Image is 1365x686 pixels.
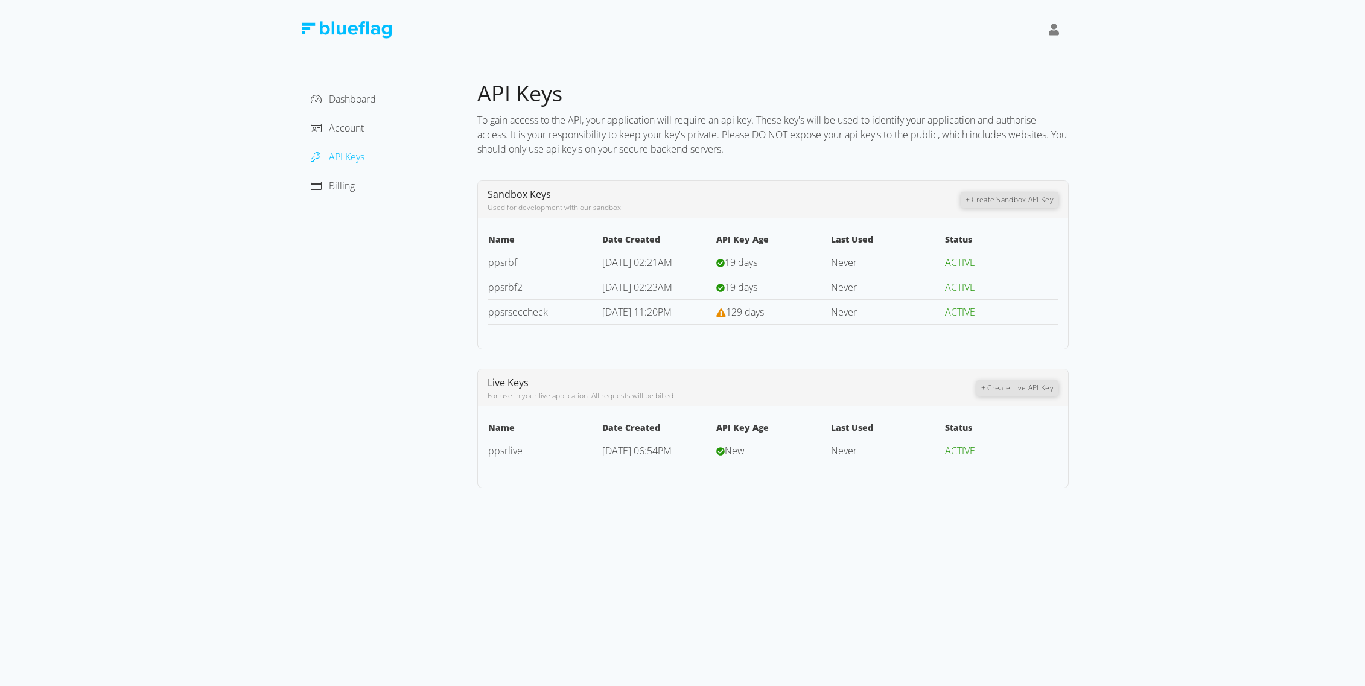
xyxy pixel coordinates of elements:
[311,121,364,135] a: Account
[944,232,1058,250] th: Status
[311,150,364,164] a: API Keys
[725,444,745,457] span: New
[602,421,716,439] th: Date Created
[602,232,716,250] th: Date Created
[716,232,830,250] th: API Key Age
[488,376,529,389] span: Live Keys
[329,92,376,106] span: Dashboard
[488,202,961,213] div: Used for development with our sandbox.
[716,421,830,439] th: API Key Age
[944,421,1058,439] th: Status
[830,421,944,439] th: Last Used
[488,305,548,319] a: ppsrseccheck
[602,305,672,319] span: [DATE] 11:20PM
[945,256,975,269] span: ACTIVE
[831,305,857,319] span: Never
[488,256,517,269] a: ppsrbf
[477,78,562,108] span: API Keys
[477,108,1069,161] div: To gain access to the API, your application will require an api key. These key's will be used to ...
[488,390,976,401] div: For use in your live application. All requests will be billed.
[726,305,764,319] span: 129 days
[311,179,355,192] a: Billing
[945,305,975,319] span: ACTIVE
[602,281,672,294] span: [DATE] 02:23AM
[831,444,857,457] span: Never
[329,150,364,164] span: API Keys
[976,380,1058,396] button: + Create Live API Key
[488,421,602,439] th: Name
[725,256,757,269] span: 19 days
[488,281,523,294] a: ppsrbf2
[830,232,944,250] th: Last Used
[488,232,602,250] th: Name
[602,444,672,457] span: [DATE] 06:54PM
[831,256,857,269] span: Never
[301,21,392,39] img: Blue Flag Logo
[725,281,757,294] span: 19 days
[831,281,857,294] span: Never
[488,444,523,457] a: ppsrlive
[488,188,551,201] span: Sandbox Keys
[311,92,376,106] a: Dashboard
[945,281,975,294] span: ACTIVE
[329,179,355,192] span: Billing
[602,256,672,269] span: [DATE] 02:21AM
[945,444,975,457] span: ACTIVE
[329,121,364,135] span: Account
[961,192,1058,208] button: + Create Sandbox API Key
